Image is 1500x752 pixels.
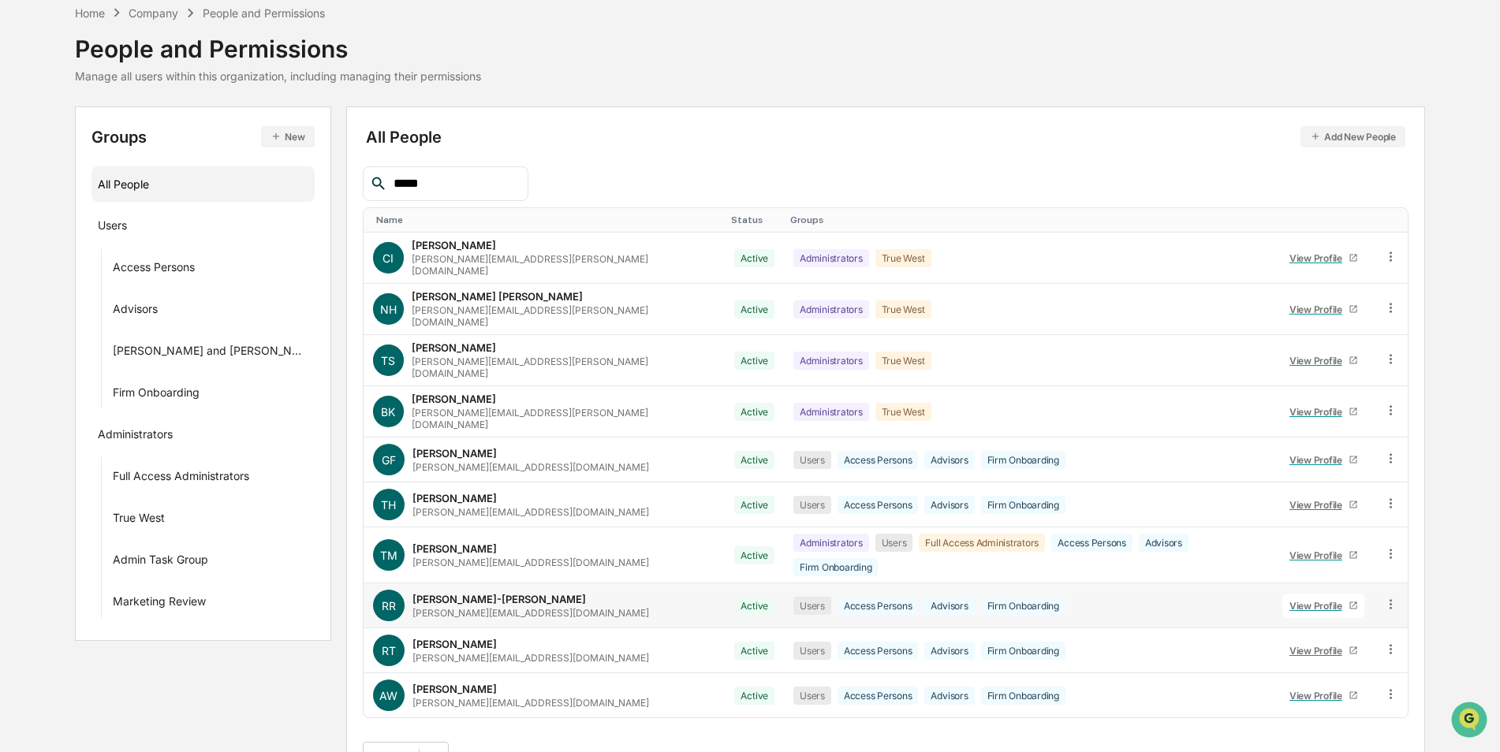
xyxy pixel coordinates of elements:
div: Users [875,534,913,552]
iframe: Open customer support [1450,700,1492,743]
div: [PERSON_NAME] [412,638,497,650]
div: Manage all users within this organization, including managing their permissions [75,69,481,83]
div: 🖐️ [16,200,28,213]
span: TS [381,354,395,367]
div: [PERSON_NAME] [412,542,497,555]
div: Firm Onboarding [981,496,1065,514]
div: Users [793,496,831,514]
div: Active [734,352,774,370]
div: [PERSON_NAME] [412,447,497,460]
span: BK [381,405,395,419]
div: Full Access Administrators [919,534,1045,552]
div: All People [366,126,1405,147]
span: TH [381,498,396,512]
div: Users [793,597,831,615]
div: Groups [91,126,314,147]
div: Administrators [793,352,869,370]
span: Data Lookup [32,229,99,244]
div: View Profile [1289,303,1349,315]
div: Advisors [924,687,974,705]
span: Pylon [157,267,191,279]
a: View Profile [1282,348,1364,373]
div: Firm Onboarding [981,642,1065,660]
div: Active [734,451,774,469]
span: Preclearance [32,199,102,214]
div: Active [734,249,774,267]
a: View Profile [1282,448,1364,472]
button: Add New People [1300,126,1405,147]
div: [PERSON_NAME][EMAIL_ADDRESS][DOMAIN_NAME] [412,652,649,664]
div: Advisors [924,451,974,469]
div: Company [129,6,178,20]
div: Active [734,687,774,705]
div: Active [734,300,774,318]
div: Full Access Administrators [113,469,249,488]
div: [PERSON_NAME][EMAIL_ADDRESS][DOMAIN_NAME] [412,607,649,619]
div: Active [734,403,774,421]
div: True West [875,352,931,370]
div: Toggle SortBy [731,214,778,225]
div: We're available if you need us! [54,136,200,149]
div: Active [734,496,774,514]
div: View Profile [1289,454,1349,466]
div: Firm Onboarding [981,687,1065,705]
span: NH [380,303,397,316]
div: Users [793,451,831,469]
div: Access Persons [838,687,919,705]
div: Active [734,546,774,564]
a: View Profile [1282,594,1364,618]
div: People and Permissions [75,22,481,63]
div: Active [734,642,774,660]
div: Administrators [793,300,869,318]
div: [PERSON_NAME][EMAIL_ADDRESS][DOMAIN_NAME] [412,697,649,709]
div: 🔎 [16,230,28,243]
div: Access Persons [838,496,919,514]
div: [PERSON_NAME][EMAIL_ADDRESS][PERSON_NAME][DOMAIN_NAME] [412,407,716,430]
a: 🔎Data Lookup [9,222,106,251]
div: [PERSON_NAME][EMAIL_ADDRESS][PERSON_NAME][DOMAIN_NAME] [412,253,716,277]
div: People and Permissions [203,6,325,20]
a: Powered byPylon [111,266,191,279]
a: 🗄️Attestations [108,192,202,221]
p: How can we help? [16,33,287,58]
div: [PERSON_NAME] and [PERSON_NAME] Onboarding [113,344,308,363]
div: True West [113,511,165,530]
div: Firm Onboarding [981,597,1065,615]
button: Start new chat [268,125,287,144]
a: View Profile [1282,400,1364,424]
div: Advisors [1139,534,1188,552]
div: View Profile [1289,690,1349,702]
div: All People [98,171,308,197]
a: View Profile [1282,493,1364,517]
div: True West [875,300,931,318]
span: TM [380,549,397,562]
div: Access Persons [838,451,919,469]
div: Start new chat [54,121,259,136]
div: Administrators [793,403,869,421]
div: Toggle SortBy [1279,214,1368,225]
div: Admin Task Group [113,553,208,571]
div: Firm Onboarding [793,558,878,576]
a: View Profile [1282,543,1364,568]
div: View Profile [1289,645,1349,657]
div: [PERSON_NAME] [412,393,496,405]
div: [PERSON_NAME][EMAIL_ADDRESS][PERSON_NAME][DOMAIN_NAME] [412,356,716,379]
span: AW [379,689,397,702]
div: Advisors [924,496,974,514]
a: View Profile [1282,638,1364,663]
div: Users [98,218,127,237]
div: [PERSON_NAME]-[PERSON_NAME] [412,593,586,605]
div: Toggle SortBy [1386,214,1401,225]
div: Administrators [793,534,869,552]
div: View Profile [1289,252,1349,264]
div: [PERSON_NAME][EMAIL_ADDRESS][PERSON_NAME][DOMAIN_NAME] [412,304,716,328]
span: CI [382,251,394,265]
div: [PERSON_NAME] [PERSON_NAME] [412,290,583,303]
div: View Profile [1289,355,1349,367]
span: GF [382,453,396,467]
div: Marketing Review [113,594,206,613]
span: RR [382,599,396,612]
span: Attestations [130,199,196,214]
div: View Profile [1289,406,1349,418]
